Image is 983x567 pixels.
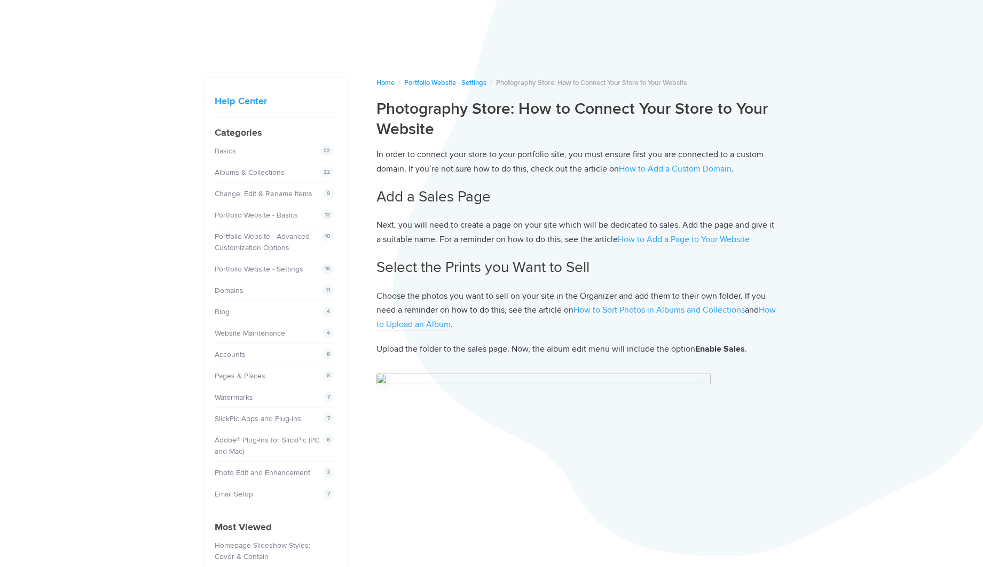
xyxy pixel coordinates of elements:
[215,371,265,380] a: Pages & Places
[215,393,253,402] a: Watermarks
[323,370,334,381] span: 8
[323,434,334,445] span: 6
[324,413,334,424] span: 7
[619,164,732,175] a: How to Add a Custom Domain
[376,305,776,331] a: How to Upload an Album
[215,436,319,456] a: Adobe® Plug-Ins for SlickPic (PC and Mac)
[215,189,312,198] a: Change, Edit & Rename Items
[215,541,310,561] a: Homepage Slideshow Styles: Cover & Contain
[376,218,780,246] p: Next, you will need to create a page on your site which will be dedicated to sales. Add the page ...
[215,126,336,140] h4: Categories
[215,95,267,107] a: Help Center
[215,265,303,274] a: Portfolio Website - Settings
[376,99,780,139] h1: Photography Store: How to Connect Your Store to Your Website
[215,350,246,359] a: Accounts
[376,257,780,278] h2: Select the Prints you Want to Sell
[376,342,780,356] p: Upload the folder to the sales page. Now, the album edit menu will include the option .
[320,167,334,177] span: 22
[323,349,334,360] span: 8
[398,79,400,87] span: /
[376,289,780,332] p: Choose the photos you want to sell on your site in the Organizer and add them to their own folder...
[215,329,285,338] a: Website Maintenance
[376,79,395,87] a: Home
[215,286,243,295] a: Domains
[215,168,285,177] a: Albums & Collections
[322,285,334,296] span: 11
[573,305,745,316] a: How to Sort Photos in Albums and Collections
[215,307,230,316] a: Blog
[496,79,687,87] span: Photography Store: How to Connect Your Store to Your Website
[376,187,780,207] h2: Add a Sales Page
[323,306,334,317] span: 4
[321,263,334,274] span: 16
[404,79,486,87] a: Portfolio Website - Settings
[323,188,334,199] span: 9
[618,234,750,246] a: How to Add a Page to Your Website
[324,392,334,402] span: 7
[321,231,334,242] span: 10
[323,467,334,478] span: 3
[215,232,310,252] a: Portfolio Website - Advanced Customization Options
[695,344,745,354] strong: Enable Sales
[215,520,336,534] h4: Most Viewed
[320,145,334,156] span: 22
[215,490,253,499] a: Email Setup
[376,147,780,176] p: In order to connect your store to your portfolio site, you must ensure first you are connected to...
[321,209,334,220] span: 12
[323,328,334,338] span: 4
[215,414,301,423] a: SlickPic Apps and Plug-ins
[215,211,298,220] a: Portfolio Website - Basics
[215,468,310,477] a: Photo Edit and Enhancement
[490,79,492,87] span: /
[324,488,334,499] span: 7
[215,146,236,156] a: Basics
